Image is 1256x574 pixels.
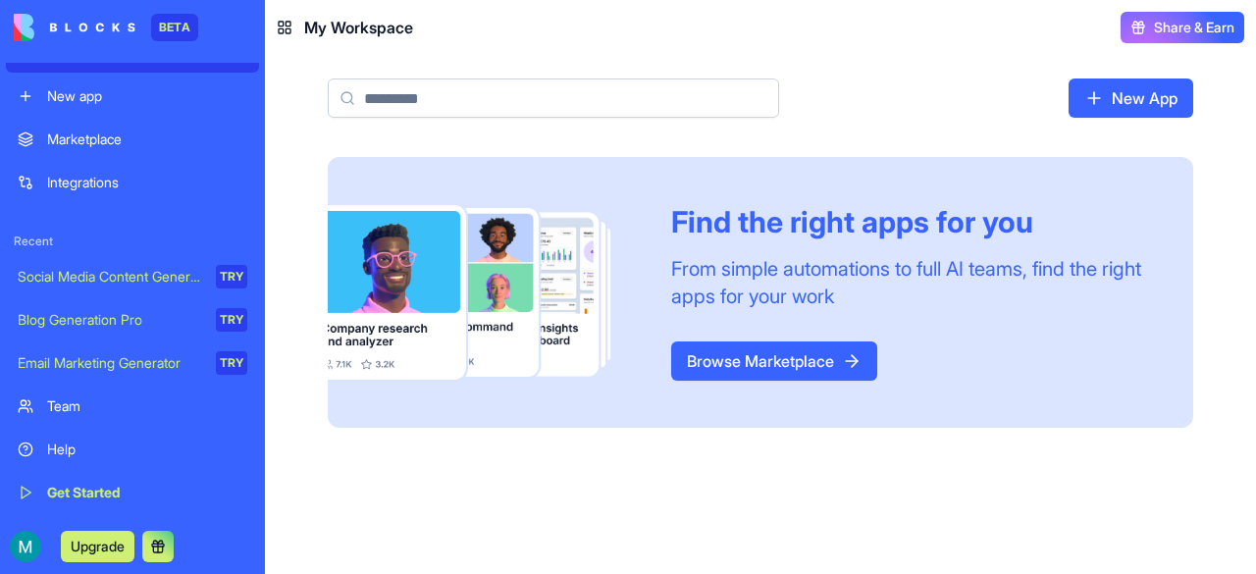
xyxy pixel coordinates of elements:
a: New app [6,77,259,116]
div: New app [47,86,247,106]
img: ACg8ocLzMuL65fod-tYB4J3NH7BSFFiHwOE5OlWPX8N8ZT77Hk-Hkg=s96-c [10,531,41,562]
a: Upgrade [61,536,134,555]
span: My Workspace [304,16,413,39]
a: BETA [14,14,198,41]
a: Browse Marketplace [671,341,877,381]
a: Help [6,430,259,469]
div: BETA [151,14,198,41]
div: Marketplace [47,130,247,149]
div: Find the right apps for you [671,204,1146,239]
img: logo [14,14,135,41]
div: TRY [216,308,247,332]
img: Frame_181_egmpey.png [328,205,640,381]
div: Team [47,396,247,416]
div: Integrations [47,173,247,192]
button: Upgrade [61,531,134,562]
a: Integrations [6,163,259,202]
a: Marketplace [6,120,259,159]
a: Blog Generation ProTRY [6,300,259,339]
a: Team [6,387,259,426]
a: Email Marketing GeneratorTRY [6,343,259,383]
div: Get Started [47,483,247,502]
a: Get Started [6,473,259,512]
span: Recent [6,234,259,249]
div: Help [47,440,247,459]
span: Share & Earn [1154,18,1234,37]
div: Blog Generation Pro [18,310,202,330]
button: Share & Earn [1121,12,1244,43]
a: Social Media Content GeneratorTRY [6,257,259,296]
div: TRY [216,265,247,288]
div: TRY [216,351,247,375]
div: Email Marketing Generator [18,353,202,373]
div: From simple automations to full AI teams, find the right apps for your work [671,255,1146,310]
div: Social Media Content Generator [18,267,202,287]
a: New App [1069,78,1193,118]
